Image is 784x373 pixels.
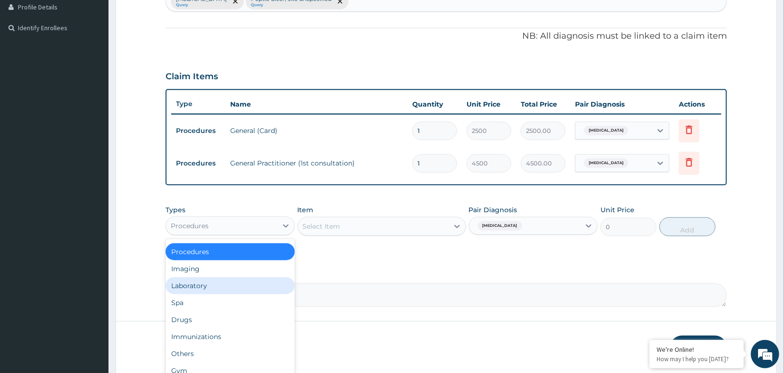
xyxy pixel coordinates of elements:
[408,95,462,114] th: Quantity
[657,345,737,354] div: We're Online!
[584,158,628,168] span: [MEDICAL_DATA]
[166,72,218,82] h3: Claim Items
[171,95,225,113] th: Type
[166,30,727,42] p: NB: All diagnosis must be linked to a claim item
[584,126,628,135] span: [MEDICAL_DATA]
[298,205,314,215] label: Item
[17,47,38,71] img: d_794563401_company_1708531726252_794563401
[55,119,130,214] span: We're online!
[166,260,295,277] div: Imaging
[166,277,295,294] div: Laboratory
[670,336,727,360] button: Submit
[570,95,674,114] th: Pair Diagnosis
[166,294,295,311] div: Spa
[225,95,408,114] th: Name
[171,122,225,140] td: Procedures
[225,154,408,173] td: General Practitioner (1st consultation)
[176,3,227,8] small: Query
[166,345,295,362] div: Others
[166,206,185,214] label: Types
[225,121,408,140] td: General (Card)
[657,355,737,363] p: How may I help you today?
[674,95,721,114] th: Actions
[166,311,295,328] div: Drugs
[303,222,341,231] div: Select Item
[478,221,522,231] span: [MEDICAL_DATA]
[49,53,158,65] div: Chat with us now
[155,5,177,27] div: Minimize live chat window
[166,243,295,260] div: Procedures
[171,155,225,172] td: Procedures
[659,217,716,236] button: Add
[166,270,727,278] label: Comment
[601,205,634,215] label: Unit Price
[462,95,516,114] th: Unit Price
[251,3,332,8] small: Query
[469,205,517,215] label: Pair Diagnosis
[516,95,570,114] th: Total Price
[166,328,295,345] div: Immunizations
[171,221,209,231] div: Procedures
[5,257,180,290] textarea: Type your message and hit 'Enter'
